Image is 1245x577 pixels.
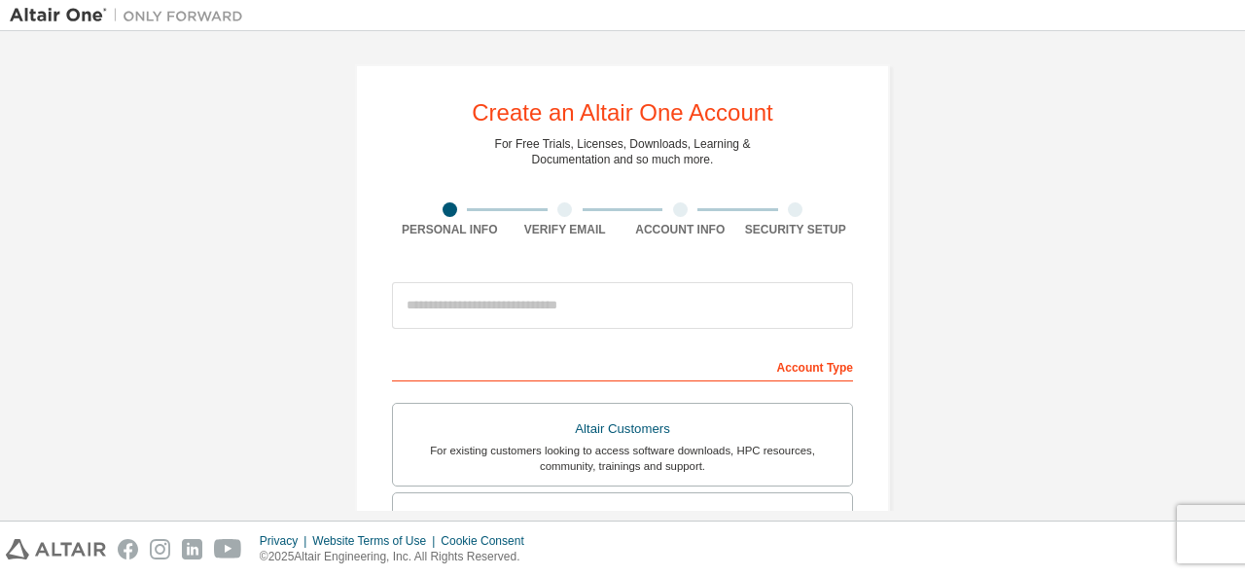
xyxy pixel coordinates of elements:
div: Account Type [392,350,853,381]
div: Altair Customers [405,415,840,443]
div: Cookie Consent [441,533,535,549]
div: For Free Trials, Licenses, Downloads, Learning & Documentation and so much more. [495,136,751,167]
img: Altair One [10,6,253,25]
img: youtube.svg [214,539,242,559]
img: linkedin.svg [182,539,202,559]
img: facebook.svg [118,539,138,559]
div: Account Info [622,222,738,237]
div: For existing customers looking to access software downloads, HPC resources, community, trainings ... [405,443,840,474]
div: Personal Info [392,222,508,237]
div: Privacy [260,533,312,549]
div: Verify Email [508,222,623,237]
div: Students [405,505,840,532]
p: © 2025 Altair Engineering, Inc. All Rights Reserved. [260,549,536,565]
div: Website Terms of Use [312,533,441,549]
img: instagram.svg [150,539,170,559]
div: Create an Altair One Account [472,101,773,125]
img: altair_logo.svg [6,539,106,559]
div: Security Setup [738,222,854,237]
